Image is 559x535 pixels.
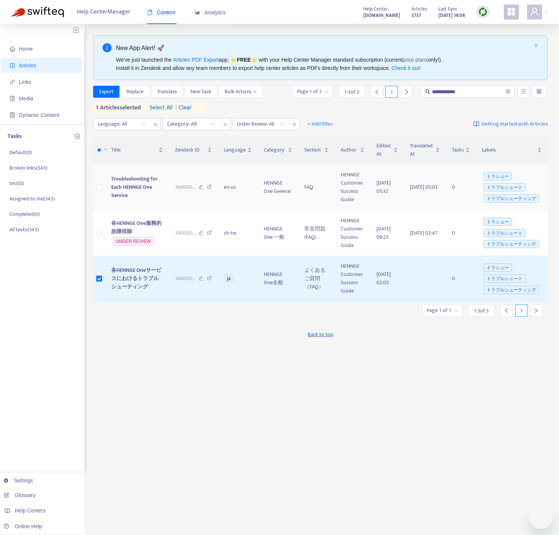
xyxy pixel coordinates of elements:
[335,211,370,256] td: HENNGE Customer Success Guide
[225,88,257,96] span: Bulk Actions
[111,219,162,236] span: 各HENNGE One服務的故障排除
[127,88,144,96] span: Replace
[9,226,39,233] p: All tasks ( 343 )
[15,508,46,514] span: Help Centers
[4,523,42,529] a: Online Help
[452,146,464,154] span: Tasks
[11,7,64,17] img: Swifteq
[307,120,333,129] span: + Add filter
[534,43,538,48] button: close
[9,164,47,172] p: Broken links ( 343 )
[506,89,510,94] span: close-circle
[169,136,218,165] th: Zendesk ID
[425,89,431,94] span: search
[219,86,263,98] button: Bulk Actionsdown
[302,118,339,130] button: + Add filter
[175,274,196,283] span: 360000 ...
[483,240,539,248] span: トラブルシューティング
[19,112,59,118] span: Dynamic Content
[404,89,409,94] span: right
[104,147,108,152] span: down
[335,256,370,302] td: HENNGE Customer Success Guide
[374,89,379,94] span: left
[483,229,526,237] span: トラブルシュート
[518,86,529,98] button: unordered-list
[175,229,196,237] span: 360000 ...
[150,103,173,112] span: select all
[195,10,200,15] span: area-chart
[103,43,112,52] span: info-circle
[4,477,33,483] a: Settings
[19,95,33,102] span: Media
[478,7,488,17] img: sync.dc5367851b00ba804db3.png
[410,183,438,191] span: [DATE] 05:03
[111,146,157,154] span: Title
[411,11,421,20] strong: 3737
[363,11,400,20] a: [DOMAIN_NAME]
[483,264,512,272] span: トラシュー
[175,183,196,191] span: 360000 ...
[121,86,150,98] button: Replace
[173,103,192,112] span: clear
[410,229,438,237] span: [DATE] 02:47
[218,165,258,211] td: en-us
[507,7,516,16] span: appstore
[218,211,258,256] td: zh-tw
[446,136,476,165] th: Tasks
[483,274,526,283] span: トラブルシュート
[116,43,531,53] div: New App Alert! 🚀
[10,112,15,118] span: container
[298,256,335,302] td: よくあるご質問（FAQ）
[10,46,15,52] span: home
[175,146,206,154] span: Zendesk ID
[99,88,113,96] span: Export
[258,256,298,302] td: HENNGE One全般
[404,136,446,165] th: Translated At
[157,88,177,96] span: Translate
[298,136,335,165] th: Section
[224,146,246,154] span: Language
[111,174,157,200] span: Troubleshooting for Each HENNGE One Service
[224,274,233,283] span: ja
[175,103,177,113] span: |
[363,5,388,13] span: Help Center
[19,79,31,85] span: Links
[147,10,153,15] span: book
[304,146,323,154] span: Section
[391,65,421,71] a: Check it out!
[237,57,251,63] b: FREE
[530,7,539,16] span: user
[483,218,512,226] span: トラシュー
[344,88,359,96] span: 1 - 3 of 3
[446,165,476,211] td: 0
[376,142,392,158] span: Edited At
[370,136,404,165] th: Edited At
[298,211,335,256] td: 常見問題 (FAQ)
[376,179,391,196] span: [DATE] 05:32
[290,120,299,129] span: close
[483,194,539,203] span: トラブルシューティング
[9,149,32,156] p: Default ( 0 )
[481,120,548,129] span: Getting started with Articles
[113,237,154,246] span: UNDER REVIEW
[403,57,428,63] a: price plans
[446,256,476,302] td: 0
[515,305,527,317] div: 1
[521,89,526,94] span: unordered-list
[483,183,526,191] span: トラブルシュート
[376,224,391,241] span: [DATE] 09:23
[93,86,119,98] button: Export
[483,172,512,180] span: トラシュー
[533,308,539,313] span: right
[190,88,211,96] span: New Task
[446,211,476,256] td: 0
[438,5,458,13] span: Last Sync
[218,136,258,165] th: Language
[476,136,548,165] th: Labels
[116,56,531,72] div: We've just launched the app, ⭐ ⭐️ with your Help Center Manager standard subscription (current on...
[335,136,370,165] th: Author
[19,46,33,52] span: Home
[410,142,434,158] span: Translated At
